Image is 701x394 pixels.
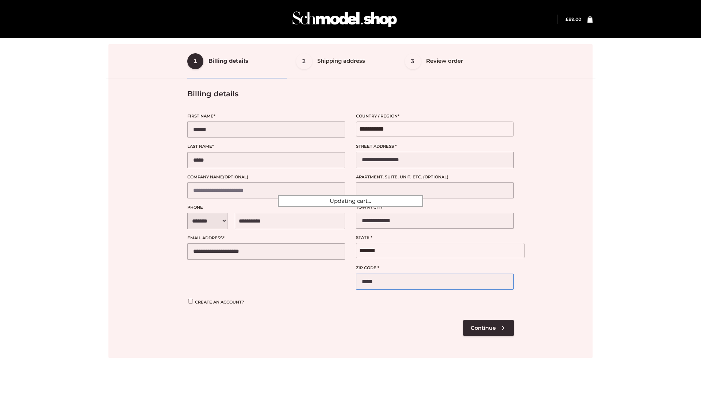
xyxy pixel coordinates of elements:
span: £ [566,16,568,22]
img: Schmodel Admin 964 [290,5,399,34]
div: Updating cart... [278,195,423,207]
a: £89.00 [566,16,581,22]
bdi: 89.00 [566,16,581,22]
